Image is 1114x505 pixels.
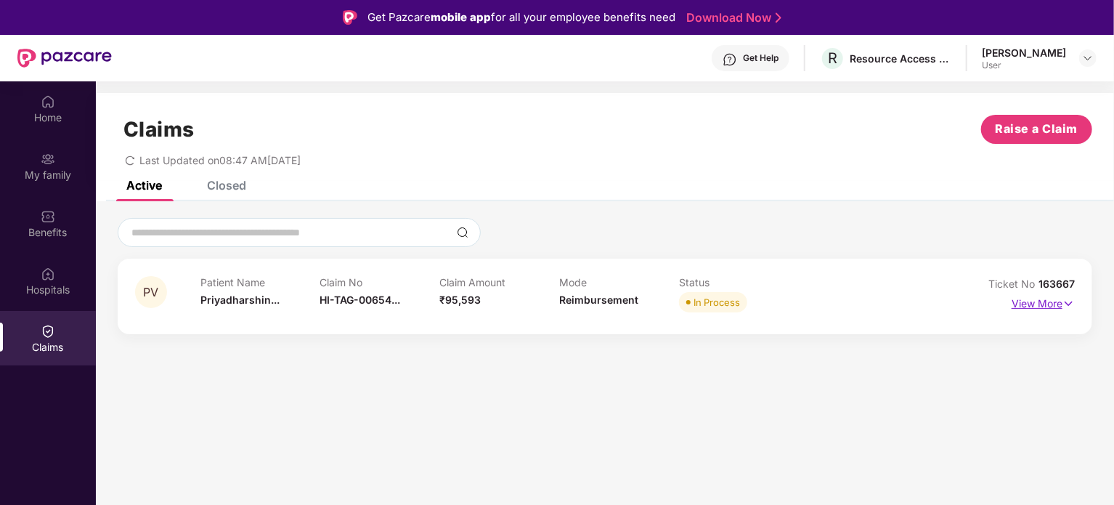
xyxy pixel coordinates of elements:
div: Active [126,178,162,193]
span: redo [125,154,135,166]
img: svg+xml;base64,PHN2ZyBpZD0iU2VhcmNoLTMyeDMyIiB4bWxucz0iaHR0cDovL3d3dy53My5vcmcvMjAwMC9zdmciIHdpZH... [457,227,468,238]
p: Claim Amount [439,276,559,288]
div: Get Help [743,52,778,64]
img: Stroke [776,10,781,25]
div: Closed [207,178,246,193]
img: svg+xml;base64,PHN2ZyBpZD0iSG9zcGl0YWxzIiB4bWxucz0iaHR0cDovL3d3dy53My5vcmcvMjAwMC9zdmciIHdpZHRoPS... [41,267,55,281]
p: Status [679,276,799,288]
p: Patient Name [200,276,320,288]
p: View More [1012,292,1075,312]
img: svg+xml;base64,PHN2ZyBpZD0iQ2xhaW0iIHhtbG5zPSJodHRwOi8vd3d3LnczLm9yZy8yMDAwL3N2ZyIgd2lkdGg9IjIwIi... [41,324,55,339]
span: Last Updated on 08:47 AM[DATE] [139,154,301,166]
button: Raise a Claim [981,115,1092,144]
img: svg+xml;base64,PHN2ZyBpZD0iRHJvcGRvd24tMzJ4MzIiIHhtbG5zPSJodHRwOi8vd3d3LnczLm9yZy8yMDAwL3N2ZyIgd2... [1082,52,1094,64]
span: Priyadharshin... [200,294,280,306]
img: svg+xml;base64,PHN2ZyB4bWxucz0iaHR0cDovL3d3dy53My5vcmcvMjAwMC9zdmciIHdpZHRoPSIxNyIgaGVpZ2h0PSIxNy... [1062,296,1075,312]
img: New Pazcare Logo [17,49,112,68]
p: Claim No [320,276,440,288]
h1: Claims [123,117,195,142]
img: svg+xml;base64,PHN2ZyBpZD0iQmVuZWZpdHMiIHhtbG5zPSJodHRwOi8vd3d3LnczLm9yZy8yMDAwL3N2ZyIgd2lkdGg9Ij... [41,209,55,224]
span: Ticket No [988,278,1038,290]
span: Raise a Claim [996,120,1078,138]
div: User [982,60,1066,71]
div: In Process [694,295,740,310]
img: Logo [343,10,357,25]
a: Download Now [686,10,777,25]
span: Reimbursement [559,294,638,306]
img: svg+xml;base64,PHN2ZyBpZD0iSGVscC0zMngzMiIgeG1sbnM9Imh0dHA6Ly93d3cudzMub3JnLzIwMDAvc3ZnIiB3aWR0aD... [723,52,737,67]
img: svg+xml;base64,PHN2ZyB3aWR0aD0iMjAiIGhlaWdodD0iMjAiIHZpZXdCb3g9IjAgMCAyMCAyMCIgZmlsbD0ibm9uZSIgeG... [41,152,55,166]
span: 163667 [1038,278,1075,290]
div: Resource Access Management Solutions [850,52,951,65]
span: ₹95,593 [439,294,481,306]
div: Get Pazcare for all your employee benefits need [367,9,675,26]
strong: mobile app [431,10,491,24]
p: Mode [559,276,679,288]
div: [PERSON_NAME] [982,46,1066,60]
span: PV [144,286,159,299]
span: R [828,49,837,67]
span: HI-TAG-00654... [320,294,401,306]
img: svg+xml;base64,PHN2ZyBpZD0iSG9tZSIgeG1sbnM9Imh0dHA6Ly93d3cudzMub3JnLzIwMDAvc3ZnIiB3aWR0aD0iMjAiIG... [41,94,55,109]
